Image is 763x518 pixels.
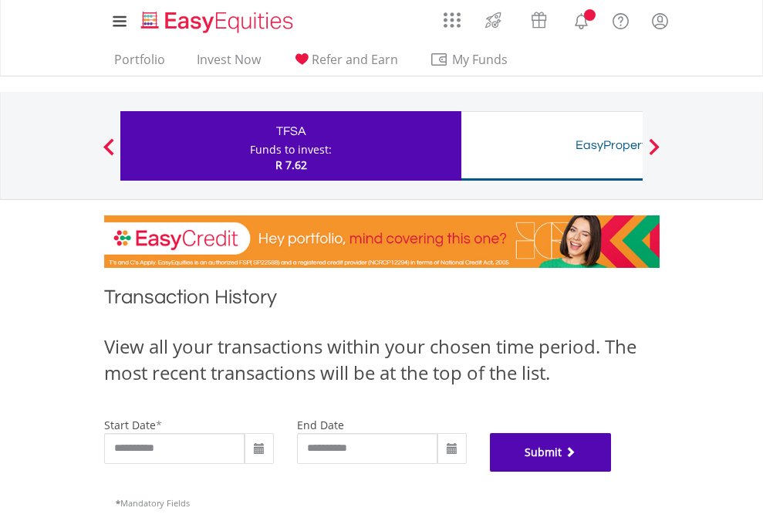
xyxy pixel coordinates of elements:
[434,4,471,29] a: AppsGrid
[191,52,267,76] a: Invest Now
[516,4,562,32] a: Vouchers
[481,8,506,32] img: thrive-v2.svg
[640,4,680,38] a: My Profile
[490,433,612,472] button: Submit
[104,333,660,387] div: View all your transactions within your chosen time period. The most recent transactions will be a...
[444,12,461,29] img: grid-menu-icon.svg
[297,418,344,432] label: end date
[116,497,190,509] span: Mandatory Fields
[104,283,660,318] h1: Transaction History
[526,8,552,32] img: vouchers-v2.svg
[104,215,660,268] img: EasyCredit Promotion Banner
[130,120,452,142] div: TFSA
[104,418,156,432] label: start date
[135,4,299,35] a: Home page
[93,146,124,161] button: Previous
[562,4,601,35] a: Notifications
[286,52,404,76] a: Refer and Earn
[250,142,332,157] div: Funds to invest:
[275,157,307,172] span: R 7.62
[639,146,670,161] button: Next
[430,49,531,69] span: My Funds
[108,52,171,76] a: Portfolio
[138,9,299,35] img: EasyEquities_Logo.png
[601,4,640,35] a: FAQ's and Support
[312,51,398,68] span: Refer and Earn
